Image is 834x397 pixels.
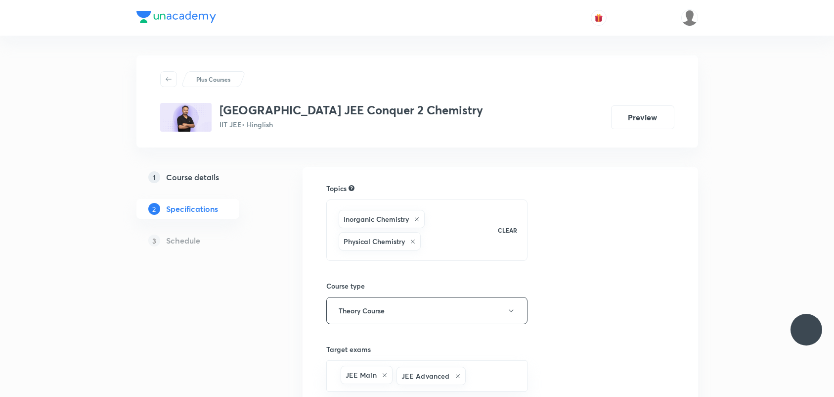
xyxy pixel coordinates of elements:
h6: JEE Advanced [401,371,450,381]
p: CLEAR [498,226,517,235]
h5: Specifications [166,203,218,215]
img: avatar [594,13,603,22]
button: avatar [591,10,607,26]
button: Theory Course [326,297,528,324]
h6: Physical Chemistry [344,236,405,247]
h3: [GEOGRAPHIC_DATA] JEE Conquer 2 Chemistry [219,103,483,117]
h6: Course type [326,281,528,291]
h5: Course details [166,171,219,183]
h6: JEE Main [346,370,377,380]
img: 73E9752A-E8D4-435C-AE22-FEAAE7FEAB34_plus.png [160,103,212,132]
h6: Target exams [326,344,528,354]
p: 2 [148,203,160,215]
div: Search for topics [349,184,354,193]
button: Preview [611,105,674,129]
p: 1 [148,171,160,183]
h6: Topics [326,183,347,194]
img: Company Logo [136,11,216,23]
h6: Inorganic Chemistry [344,214,409,224]
p: Plus Courses [196,75,230,84]
img: ttu [800,324,812,336]
img: Sudipta Bose [681,9,698,26]
p: IIT JEE • Hinglish [219,119,483,130]
a: 1Course details [136,167,271,187]
p: 3 [148,235,160,247]
a: Company Logo [136,11,216,25]
button: Open [522,375,524,377]
h5: Schedule [166,235,200,247]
